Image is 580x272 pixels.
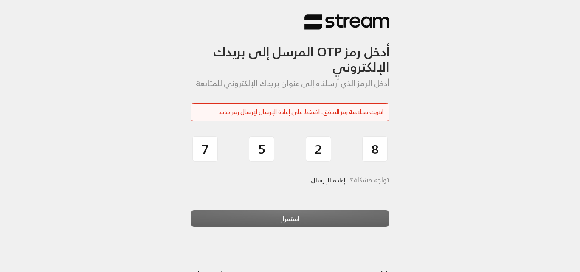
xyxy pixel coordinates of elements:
[304,14,389,31] img: Stream Logo
[191,30,389,75] h3: أدخل رمز OTP المرسل إلى بريدك الإلكتروني
[191,79,389,88] h5: أدخل الرمز الذي أرسلناه إلى عنوان بريدك الإلكتروني للمتابعة
[197,108,383,117] div: انتهت صلاحية رمز التحقق، اضغط على إعادة الإرسال لإرسال رمز جديد
[350,174,389,186] span: تواجه مشكلة؟
[311,171,346,189] a: إعادة الإرسال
